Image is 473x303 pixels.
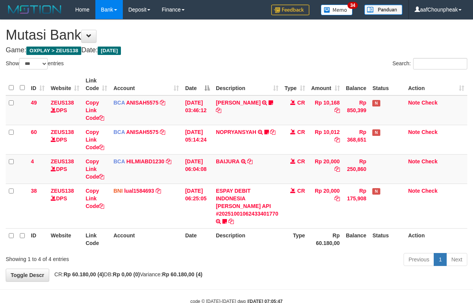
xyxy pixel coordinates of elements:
a: ANISAH5575 [126,129,159,135]
th: Type: activate to sort column ascending [282,74,308,95]
th: Link Code [82,228,110,250]
a: HILMIABD1230 [126,158,164,164]
td: DPS [48,154,82,184]
span: CR: DB: Variance: [51,271,203,277]
a: Copy BAIJURA to clipboard [247,158,253,164]
a: Copy NOPRYANSYAH to clipboard [270,129,275,135]
label: Show entries [6,58,64,69]
img: Feedback.jpg [271,5,309,15]
span: [DATE] [98,47,121,55]
span: 49 [31,100,37,106]
td: Rp 20,000 [308,184,343,228]
div: Showing 1 to 4 of 4 entries [6,252,191,263]
span: BNI [113,188,122,194]
th: Action: activate to sort column ascending [405,74,467,95]
a: Check [422,100,438,106]
a: Note [408,188,420,194]
th: Balance [343,228,370,250]
th: Website [48,228,82,250]
a: 1 [434,253,447,266]
span: CR [297,129,305,135]
a: ZEUS138 [51,129,74,135]
label: Search: [393,58,467,69]
a: ZEUS138 [51,100,74,106]
a: Copy Rp 10,012 to clipboard [335,137,340,143]
a: Check [422,129,438,135]
strong: Rp 0,00 (0) [113,271,140,277]
img: Button%20Memo.svg [321,5,353,15]
a: Copy Link Code [85,129,104,150]
a: Copy lual1584693 to clipboard [156,188,161,194]
a: BAIJURA [216,158,240,164]
a: [PERSON_NAME] [216,100,261,106]
select: Showentries [19,58,48,69]
th: ID [28,228,48,250]
a: Check [422,158,438,164]
a: Copy Rp 20,000 to clipboard [335,195,340,201]
a: ESPAY DEBIT INDONESIA [PERSON_NAME] API #20251001062433401770 [216,188,278,217]
a: Copy Rp 10,168 to clipboard [335,107,340,113]
th: Status [369,74,405,95]
a: Copy INA PAUJANAH to clipboard [216,107,221,113]
strong: Rp 60.180,00 (4) [162,271,203,277]
td: DPS [48,125,82,154]
a: NOPRYANSYAH [216,129,256,135]
img: MOTION_logo.png [6,4,64,15]
span: Has Note [372,188,380,195]
a: Copy Rp 20,000 to clipboard [335,166,340,172]
span: 38 [31,188,37,194]
td: [DATE] 06:25:05 [182,184,213,228]
a: ANISAH5575 [126,100,159,106]
h1: Mutasi Bank [6,27,467,43]
strong: Rp 60.180,00 (4) [64,271,104,277]
td: Rp 250,860 [343,154,370,184]
td: DPS [48,184,82,228]
td: Rp 20,000 [308,154,343,184]
span: 60 [31,129,37,135]
th: ID: activate to sort column ascending [28,74,48,95]
a: Previous [404,253,434,266]
th: Description [213,228,282,250]
th: Date: activate to sort column descending [182,74,213,95]
th: Amount: activate to sort column ascending [308,74,343,95]
span: CR [297,100,305,106]
th: Date [182,228,213,250]
td: Rp 10,012 [308,125,343,154]
span: OXPLAY > ZEUS138 [26,47,81,55]
a: Copy ESPAY DEBIT INDONESIA KOE DANA API #20251001062433401770 to clipboard [228,218,234,224]
th: Balance [343,74,370,95]
a: Copy Link Code [85,188,104,209]
a: ZEUS138 [51,188,74,194]
td: DPS [48,95,82,125]
a: Next [446,253,467,266]
td: [DATE] 03:46:12 [182,95,213,125]
th: Rp 60.180,00 [308,228,343,250]
th: Link Code: activate to sort column ascending [82,74,110,95]
a: Toggle Descr [6,269,49,282]
td: [DATE] 05:14:24 [182,125,213,154]
a: Copy Link Code [85,100,104,121]
a: Note [408,129,420,135]
h4: Game: Date: [6,47,467,54]
span: BCA [113,100,125,106]
span: CR [297,158,305,164]
td: Rp 850,399 [343,95,370,125]
a: lual1584693 [124,188,154,194]
span: CR [297,188,305,194]
span: BCA [113,129,125,135]
span: Has Note [372,129,380,136]
a: ZEUS138 [51,158,74,164]
span: 4 [31,158,34,164]
th: Type [282,228,308,250]
a: Check [422,188,438,194]
th: Account [110,228,182,250]
th: Account: activate to sort column ascending [110,74,182,95]
a: Note [408,158,420,164]
td: Rp 368,651 [343,125,370,154]
th: Action [405,228,467,250]
input: Search: [413,58,467,69]
a: Copy Link Code [85,158,104,180]
a: Copy HILMIABD1230 to clipboard [166,158,171,164]
td: [DATE] 06:04:08 [182,154,213,184]
a: Copy ANISAH5575 to clipboard [160,100,165,106]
